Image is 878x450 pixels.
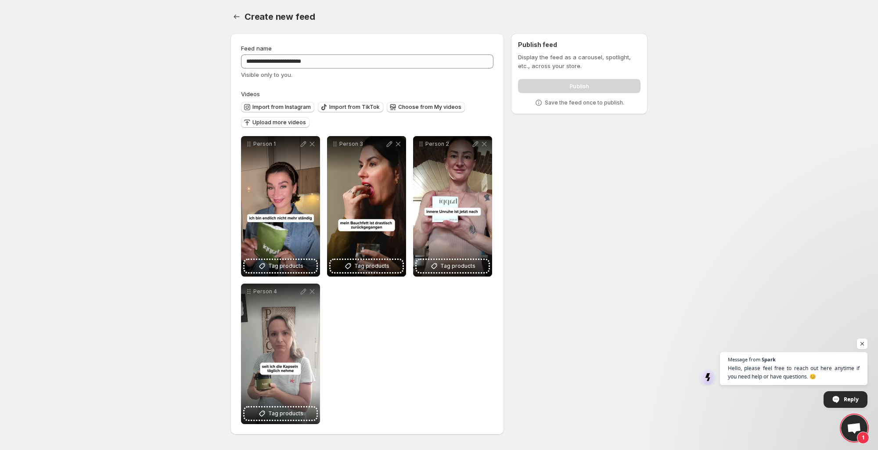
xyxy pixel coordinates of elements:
[387,102,465,112] button: Choose from My videos
[241,136,320,277] div: Person 1Tag products
[518,40,641,49] h2: Publish feed
[253,288,299,295] p: Person 4
[841,415,867,441] div: Open chat
[545,99,624,106] p: Save the feed once to publish.
[245,11,315,22] span: Create new feed
[318,102,383,112] button: Import from TikTok
[354,262,389,270] span: Tag products
[268,409,303,418] span: Tag products
[518,53,641,70] p: Display the feed as a carousel, spotlight, etc., across your store.
[728,357,760,362] span: Message from
[413,136,492,277] div: Person 2Tag products
[339,140,385,148] p: Person 3
[241,102,314,112] button: Import from Instagram
[245,260,317,272] button: Tag products
[252,119,306,126] span: Upload more videos
[253,140,299,148] p: Person 1
[425,140,471,148] p: Person 2
[245,407,317,420] button: Tag products
[329,104,380,111] span: Import from TikTok
[327,136,406,277] div: Person 3Tag products
[857,432,869,444] span: 1
[728,364,860,381] span: Hello, please feel free to reach out here anytime if you need help or have questions. 😊
[398,104,461,111] span: Choose from My videos
[331,260,403,272] button: Tag products
[241,284,320,424] div: Person 4Tag products
[762,357,776,362] span: Spark
[268,262,303,270] span: Tag products
[417,260,489,272] button: Tag products
[252,104,311,111] span: Import from Instagram
[241,117,309,128] button: Upload more videos
[241,71,292,78] span: Visible only to you.
[230,11,243,23] button: Settings
[241,90,260,97] span: Videos
[241,45,272,52] span: Feed name
[440,262,475,270] span: Tag products
[844,392,859,407] span: Reply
